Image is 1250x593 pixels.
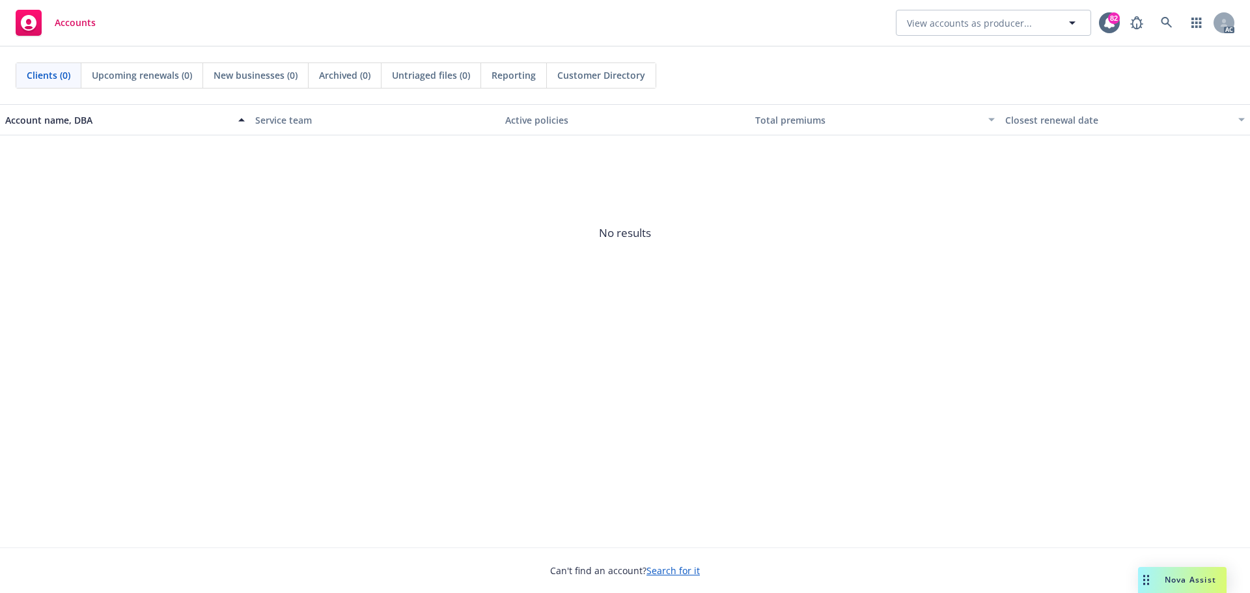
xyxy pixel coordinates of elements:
button: Nova Assist [1138,567,1227,593]
span: Clients (0) [27,68,70,82]
span: New businesses (0) [214,68,298,82]
div: Drag to move [1138,567,1154,593]
div: Total premiums [755,113,980,127]
span: View accounts as producer... [907,16,1032,30]
div: 82 [1108,12,1120,24]
button: Total premiums [750,104,1000,135]
span: Untriaged files (0) [392,68,470,82]
span: Can't find an account? [550,564,700,577]
div: Closest renewal date [1005,113,1230,127]
a: Report a Bug [1124,10,1150,36]
button: Closest renewal date [1000,104,1250,135]
a: Search [1154,10,1180,36]
a: Switch app [1184,10,1210,36]
span: Archived (0) [319,68,370,82]
div: Service team [255,113,495,127]
span: Reporting [492,68,536,82]
span: Nova Assist [1165,574,1216,585]
span: Upcoming renewals (0) [92,68,192,82]
button: Active policies [500,104,750,135]
div: Account name, DBA [5,113,230,127]
span: Customer Directory [557,68,645,82]
a: Search for it [646,564,700,577]
a: Accounts [10,5,101,41]
button: Service team [250,104,500,135]
div: Active policies [505,113,745,127]
button: View accounts as producer... [896,10,1091,36]
span: Accounts [55,18,96,28]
